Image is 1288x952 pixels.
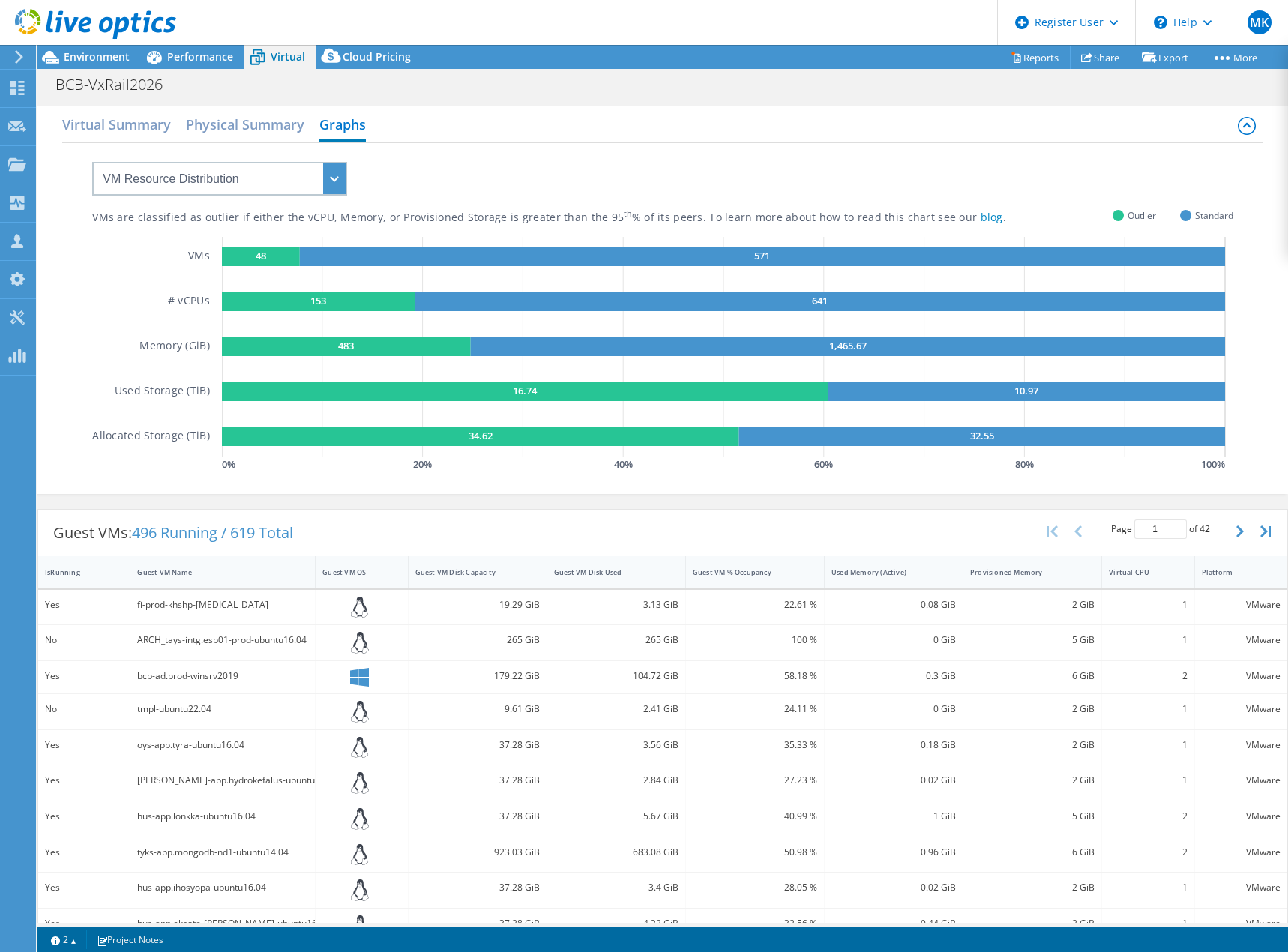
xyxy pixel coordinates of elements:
div: Yes [45,772,123,789]
div: 265 GiB [554,632,678,648]
div: 2 [1109,844,1187,861]
a: More [1200,46,1269,69]
div: VMware [1202,701,1281,717]
div: 1 [1109,772,1187,789]
div: VMware [1202,597,1281,613]
div: 2 [1109,668,1187,684]
div: 104.72 GiB [554,668,678,684]
div: 37.28 GiB [415,772,540,789]
div: 40.99 % [693,808,817,825]
div: bcb-ad.prod-winsrv2019 [137,668,308,684]
div: Guest VM Name [137,567,290,577]
div: 1 [1109,597,1187,613]
div: 28.05 % [693,879,817,896]
div: VMware [1202,632,1281,648]
h5: Allocated Storage (TiB) [92,427,209,446]
div: 0.96 GiB [831,844,956,861]
a: 2 [40,930,87,949]
span: Cloud Pricing [343,49,411,64]
span: MK [1248,10,1272,34]
div: 179.22 GiB [415,668,540,684]
text: 20 % [413,457,432,471]
div: Yes [45,668,123,684]
h5: Memory (GiB) [139,337,209,356]
div: 2 GiB [970,915,1095,932]
h5: VMs [188,247,210,266]
div: 35.33 % [693,737,817,753]
div: 50.98 % [693,844,817,861]
a: Project Notes [86,930,174,949]
div: VMware [1202,668,1281,684]
div: No [45,632,123,648]
div: 265 GiB [415,632,540,648]
div: Yes [45,737,123,753]
div: 1 [1109,632,1187,648]
a: Share [1070,46,1131,69]
div: 6 GiB [970,844,1095,861]
h5: # vCPUs [168,292,210,311]
div: 37.28 GiB [415,879,540,896]
span: Standard [1195,207,1233,224]
div: 1 [1109,915,1187,932]
div: fi-prod-khshp-[MEDICAL_DATA] [137,597,308,613]
div: Guest VM Disk Capacity [415,567,522,577]
div: Virtual CPU [1109,567,1169,577]
div: 37.28 GiB [415,808,540,825]
div: 2.41 GiB [554,701,678,717]
div: 1 GiB [831,808,956,825]
div: VMs are classified as outlier if either the vCPU, Memory, or Provisioned Storage is greater than ... [92,211,1081,225]
div: VMware [1202,879,1281,896]
div: Yes [45,844,123,861]
h1: BCB-VxRail2026 [49,76,186,93]
div: 0.02 GiB [831,879,956,896]
div: Provisioned Memory [970,567,1077,577]
div: hus-app.lonkka-ubuntu16.04 [137,808,308,825]
a: blog [981,210,1003,224]
div: 923.03 GiB [415,844,540,861]
div: 683.08 GiB [554,844,678,861]
div: 1 [1109,879,1187,896]
div: 2 GiB [970,737,1095,753]
div: 37.28 GiB [415,915,540,932]
div: 2 GiB [970,597,1095,613]
div: 0.3 GiB [831,668,956,684]
div: 2 [1109,808,1187,825]
div: IsRunning [45,567,105,577]
div: VMware [1202,737,1281,753]
div: hus-app.eksote-[PERSON_NAME]-ubuntu16.04 [137,915,308,932]
span: Page of [1111,519,1210,539]
div: 32.56 % [693,915,817,932]
div: Platform [1202,567,1263,577]
text: 153 [310,294,326,307]
div: Yes [45,808,123,825]
div: 58.18 % [693,668,817,684]
div: Guest VM OS [322,567,382,577]
div: 0.44 GiB [831,915,956,932]
div: Guest VM Disk Used [554,567,660,577]
text: 16.74 [513,384,538,397]
svg: \n [1154,16,1167,29]
text: 483 [338,339,354,352]
div: 0.02 GiB [831,772,956,789]
text: 571 [754,249,770,262]
a: Export [1131,46,1200,69]
span: 496 Running / 619 Total [132,522,293,543]
h2: Physical Summary [186,109,304,139]
div: oys-app.tyra-ubuntu16.04 [137,737,308,753]
text: 100 % [1201,457,1225,471]
h2: Virtual Summary [62,109,171,139]
div: [PERSON_NAME]-app.hydrokefalus-ubuntu16.04 [137,772,308,789]
div: ARCH_tays-intg.esb01-prod-ubuntu16.04 [137,632,308,648]
h2: Graphs [319,109,366,142]
span: Virtual [271,49,305,64]
text: 1,465.67 [829,339,867,352]
div: 27.23 % [693,772,817,789]
div: VMware [1202,844,1281,861]
div: 19.29 GiB [415,597,540,613]
div: 100 % [693,632,817,648]
div: 0 GiB [831,632,956,648]
span: Outlier [1128,207,1156,224]
sup: th [624,208,632,219]
div: Yes [45,597,123,613]
div: 5.67 GiB [554,808,678,825]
